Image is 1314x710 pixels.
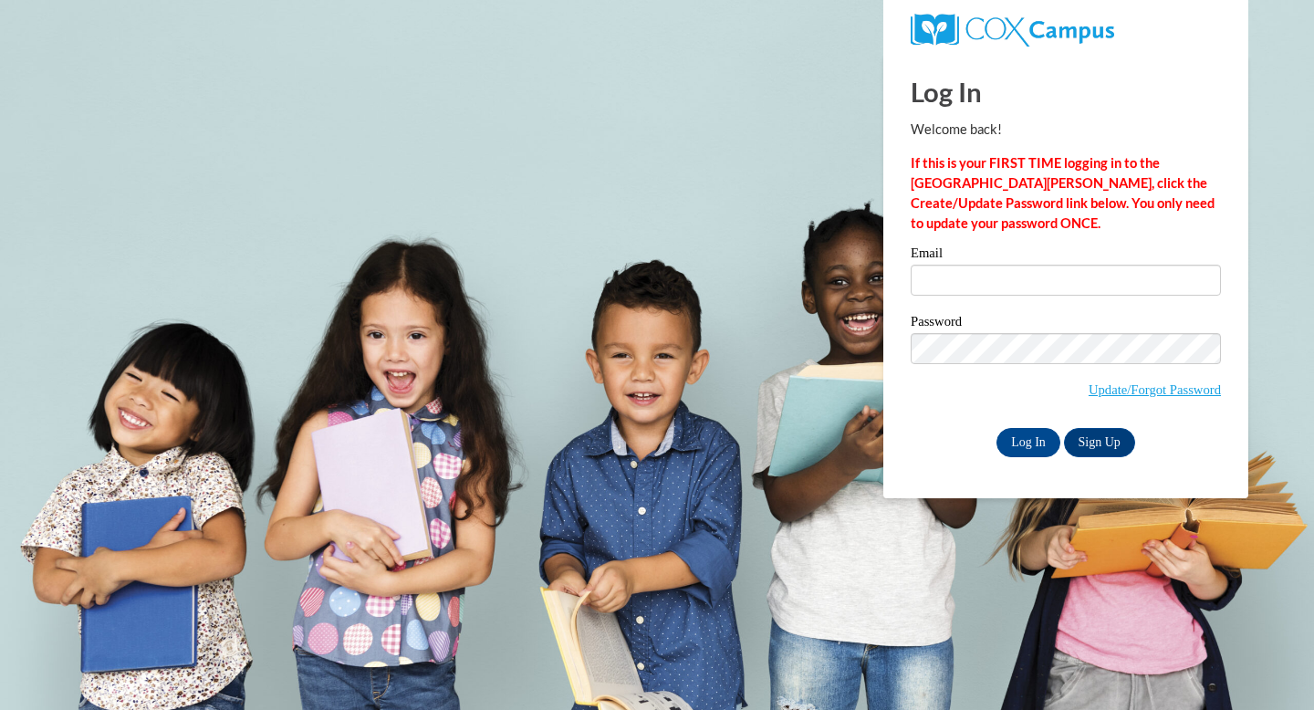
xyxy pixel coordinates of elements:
[911,246,1221,265] label: Email
[911,21,1114,37] a: COX Campus
[911,155,1215,231] strong: If this is your FIRST TIME logging in to the [GEOGRAPHIC_DATA][PERSON_NAME], click the Create/Upd...
[911,14,1114,47] img: COX Campus
[911,315,1221,333] label: Password
[911,120,1221,140] p: Welcome back!
[996,428,1060,457] input: Log In
[1089,382,1221,397] a: Update/Forgot Password
[911,73,1221,110] h1: Log In
[1064,428,1135,457] a: Sign Up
